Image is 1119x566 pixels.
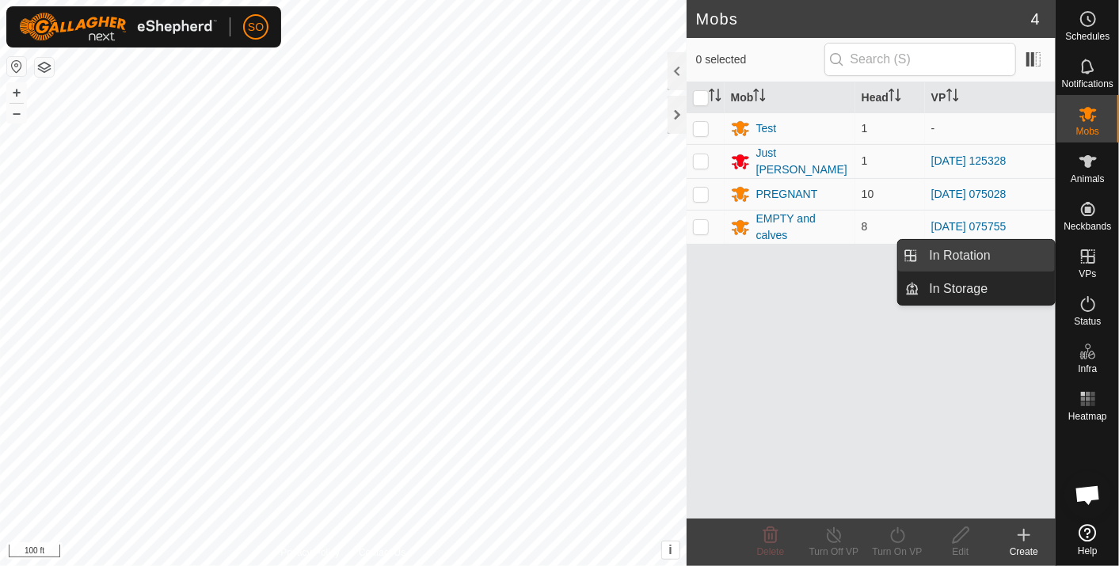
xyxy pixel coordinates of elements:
td: - [925,112,1056,144]
div: Turn On VP [866,545,929,559]
span: Help [1078,546,1098,556]
div: Turn Off VP [802,545,866,559]
span: 0 selected [696,51,824,68]
button: – [7,104,26,123]
span: Delete [757,546,785,557]
li: In Rotation [898,240,1055,272]
span: 8 [862,220,868,233]
th: VP [925,82,1056,113]
a: [DATE] 075028 [931,188,1007,200]
span: Animals [1071,174,1105,184]
p-sorticon: Activate to sort [709,91,721,104]
div: Edit [929,545,992,559]
button: Map Layers [35,58,54,77]
span: Status [1074,317,1101,326]
a: Help [1056,518,1119,562]
button: + [7,83,26,102]
p-sorticon: Activate to sort [753,91,766,104]
span: i [668,543,672,557]
span: VPs [1079,269,1096,279]
a: Contact Us [359,545,405,560]
span: 1 [862,122,868,135]
span: SO [248,19,264,36]
div: EMPTY and calves [756,211,849,244]
div: Create [992,545,1056,559]
span: Neckbands [1064,222,1111,231]
span: Infra [1078,364,1097,374]
div: PREGNANT [756,186,818,203]
span: Mobs [1076,127,1099,136]
span: 4 [1031,7,1040,31]
div: Just [PERSON_NAME] [756,145,849,178]
span: Heatmap [1068,412,1107,421]
th: Mob [725,82,855,113]
p-sorticon: Activate to sort [946,91,959,104]
a: [DATE] 125328 [931,154,1007,167]
h2: Mobs [696,9,1031,28]
button: Reset Map [7,57,26,76]
span: In Storage [930,279,988,298]
span: 10 [862,188,874,200]
span: Schedules [1065,32,1109,41]
p-sorticon: Activate to sort [889,91,901,104]
th: Head [855,82,925,113]
img: Gallagher Logo [19,13,217,41]
span: In Rotation [930,246,991,265]
input: Search (S) [824,43,1016,76]
div: Open chat [1064,471,1112,519]
span: 1 [862,154,868,167]
a: In Rotation [920,240,1056,272]
a: [DATE] 075755 [931,220,1007,233]
a: Privacy Policy [280,545,340,560]
button: i [662,541,679,559]
span: Notifications [1062,79,1113,89]
a: In Storage [920,273,1056,305]
li: In Storage [898,273,1055,305]
div: Test [756,120,777,137]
